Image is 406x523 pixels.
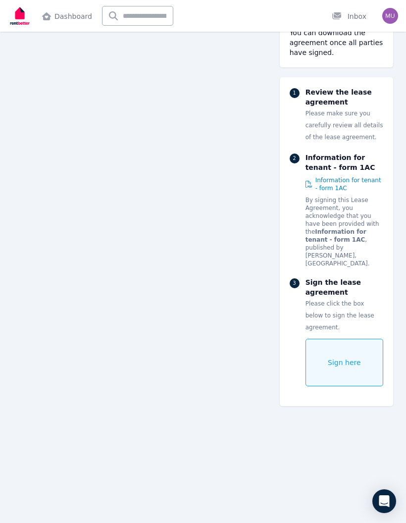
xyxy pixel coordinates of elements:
[305,300,374,331] span: Please click the box below to sign the lease agreement.
[332,11,366,21] div: Inbox
[382,8,398,24] img: Muireann Moriarty
[305,153,383,172] p: Information for tenant - form 1AC
[305,228,366,243] strong: Information for tenant - form 1AC
[290,28,383,57] div: You can download the agreement once all parties have signed.
[305,277,383,297] p: Sign the lease agreement
[372,489,396,513] div: Open Intercom Messenger
[305,110,383,141] span: Please make sure you carefully review all details of the lease agreement.
[328,358,361,367] span: Sign here
[290,88,300,98] div: 1
[8,3,32,28] img: RentBetter
[290,154,300,163] div: 2
[305,87,383,107] p: Review the lease agreement
[290,278,300,288] div: 3
[305,176,383,192] a: Information for tenant - form 1AC
[305,196,383,267] p: By signing this Lease Agreement, you acknowledge that you have been provided with the , published...
[315,176,383,192] span: Information for tenant - form 1AC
